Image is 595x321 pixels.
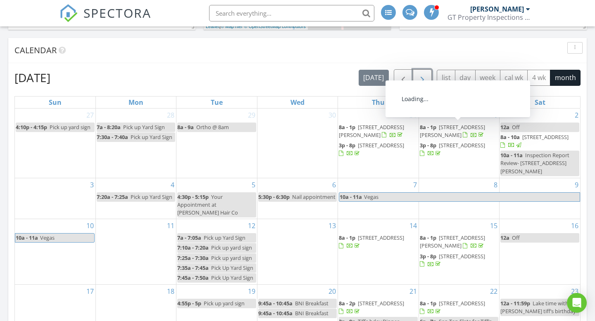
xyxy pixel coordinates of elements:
[204,234,245,241] span: Pick up Yard Sign
[177,254,209,262] span: 7:25a - 7:30a
[177,264,209,271] span: 7:35a - 7:45a
[439,253,485,260] span: [STREET_ADDRESS]
[413,69,432,86] button: Next month
[569,219,580,232] a: Go to August 16, 2025
[131,133,172,141] span: Pick up Yard Sign
[250,178,257,191] a: Go to August 5, 2025
[165,219,176,232] a: Go to August 11, 2025
[500,151,569,175] span: Inspection Report Review- [STREET_ADDRESS][PERSON_NAME]
[177,193,238,216] span: Your Appointment at [PERSON_NAME] Hair Co
[59,11,151,28] a: SPECTORA
[500,151,523,159] span: 10a - 11a
[364,193,378,201] span: Vegas
[339,141,417,158] a: 3p - 8p [STREET_ADDRESS]
[95,178,176,219] td: Go to August 4, 2025
[455,70,476,86] button: day
[420,142,485,157] a: 3p - 8p [STREET_ADDRESS]
[420,300,485,315] a: 8a - 1p [STREET_ADDRESS]
[97,133,128,141] span: 7:30a - 7:40a
[339,123,417,140] a: 8a - 1p [STREET_ADDRESS][PERSON_NAME]
[420,234,485,249] span: [STREET_ADDRESS][PERSON_NAME]
[408,285,419,298] a: Go to August 21, 2025
[85,219,95,232] a: Go to August 10, 2025
[177,274,209,281] span: 7:45a - 7:50a
[408,219,419,232] a: Go to August 14, 2025
[258,309,293,317] span: 9:45a - 10:45a
[295,300,328,307] span: BNI Breakfast
[246,219,257,232] a: Go to August 12, 2025
[127,97,145,108] a: Monday
[339,234,355,241] span: 8a - 1p
[257,178,338,219] td: Go to August 6, 2025
[177,300,201,307] span: 4:55p - 5p
[339,234,404,249] a: 8a - 1p [STREET_ADDRESS]
[358,142,404,149] span: [STREET_ADDRESS]
[40,234,55,241] span: Vegas
[176,219,257,285] td: Go to August 12, 2025
[246,285,257,298] a: Go to August 19, 2025
[177,234,201,241] span: 7a - 7:05a
[85,285,95,298] a: Go to August 17, 2025
[327,285,338,298] a: Go to August 20, 2025
[177,193,209,201] span: 4:30p - 5:15p
[500,133,520,141] span: 8a - 10a
[500,133,569,149] a: 8a - 10a [STREET_ADDRESS]
[211,264,253,271] span: Pick Up Yard Sign
[420,142,436,149] span: 3p - 8p
[447,13,530,21] div: GT Property Inspections L.L.C.
[420,234,485,249] a: 8a - 1p [STREET_ADDRESS][PERSON_NAME]
[196,123,229,131] span: Ortho @ 8am
[569,285,580,298] a: Go to August 23, 2025
[550,70,581,86] button: month
[338,219,419,285] td: Go to August 14, 2025
[419,178,499,219] td: Go to August 8, 2025
[439,142,485,149] span: [STREET_ADDRESS]
[339,123,355,131] span: 8a - 1p
[339,142,355,149] span: 3p - 8p
[16,123,47,131] span: 4:10p - 4:15p
[177,244,209,251] span: 7:10a - 7:20a
[420,141,498,158] a: 3p - 8p [STREET_ADDRESS]
[257,219,338,285] td: Go to August 13, 2025
[358,234,404,241] span: [STREET_ADDRESS]
[327,219,338,232] a: Go to August 13, 2025
[394,69,413,86] button: Previous month
[292,193,336,201] span: Nail appointment
[123,123,165,131] span: Pick up Yard Sign
[339,233,417,251] a: 8a - 1p [STREET_ADDRESS]
[14,69,50,86] h2: [DATE]
[15,219,95,285] td: Go to August 10, 2025
[573,109,580,122] a: Go to August 2, 2025
[420,123,485,139] a: 8a - 1p [STREET_ADDRESS][PERSON_NAME]
[420,253,485,268] a: 3p - 8p [STREET_ADDRESS]
[512,123,520,131] span: Off
[512,234,520,241] span: Off
[176,109,257,178] td: Go to July 29, 2025
[15,234,38,242] span: 10a - 11a
[437,70,455,86] button: list
[420,123,498,140] a: 8a - 1p [STREET_ADDRESS][PERSON_NAME]
[211,254,252,262] span: Pick up yard sign
[500,132,579,150] a: 8a - 10a [STREET_ADDRESS]
[420,252,498,269] a: 3p - 8p [STREET_ADDRESS]
[83,4,151,21] span: SPECTORA
[573,178,580,191] a: Go to August 9, 2025
[289,97,306,108] a: Wednesday
[258,193,290,201] span: 5:30p - 6:30p
[50,123,90,131] span: Pick up yard sign
[420,123,436,131] span: 8a - 1p
[339,123,404,139] span: [STREET_ADDRESS][PERSON_NAME]
[358,300,404,307] span: [STREET_ADDRESS]
[59,4,78,22] img: The Best Home Inspection Software - Spectora
[221,24,243,29] a: © MapTiler
[169,178,176,191] a: Go to August 4, 2025
[327,109,338,122] a: Go to July 30, 2025
[339,193,362,201] span: 10a - 11a
[206,24,219,29] a: Leaflet
[47,97,63,108] a: Sunday
[500,109,580,178] td: Go to August 2, 2025
[257,109,338,178] td: Go to July 30, 2025
[420,123,485,139] span: [STREET_ADDRESS][PERSON_NAME]
[295,309,328,317] span: BNI Breakfast
[533,97,547,108] a: Saturday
